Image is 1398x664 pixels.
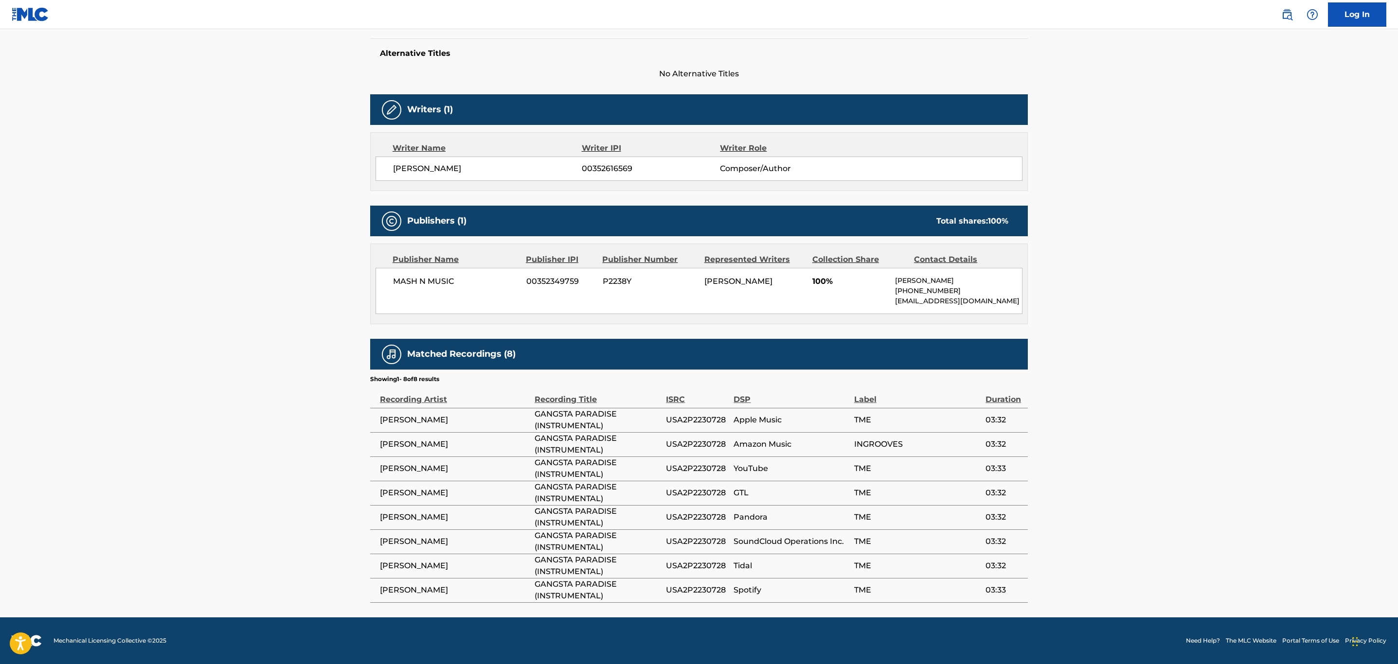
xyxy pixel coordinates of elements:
[666,584,729,596] span: USA2P2230728
[734,384,849,405] div: DSP
[535,530,661,553] span: GANGSTA PARADISE (INSTRUMENTAL)
[854,511,981,523] span: TME
[1328,2,1386,27] a: Log In
[812,254,907,265] div: Collection Share
[380,438,530,450] span: [PERSON_NAME]
[704,254,805,265] div: Represented Writers
[380,463,530,474] span: [PERSON_NAME]
[535,506,661,529] span: GANGSTA PARADISE (INSTRUMENTAL)
[854,487,981,499] span: TME
[1281,9,1293,20] img: search
[720,142,846,154] div: Writer Role
[986,560,1023,572] span: 03:32
[380,536,530,547] span: [PERSON_NAME]
[526,254,595,265] div: Publisher IPI
[734,463,849,474] span: YouTube
[734,487,849,499] span: GTL
[666,414,729,426] span: USA2P2230728
[370,375,439,384] p: Showing 1 - 8 of 8 results
[854,463,981,474] span: TME
[535,408,661,432] span: GANGSTA PARADISE (INSTRUMENTAL)
[914,254,1008,265] div: Contact Details
[407,215,466,227] h5: Publishers (1)
[854,560,981,572] span: TME
[986,487,1023,499] span: 03:32
[535,457,661,480] span: GANGSTA PARADISE (INSTRUMENTAL)
[895,296,1022,306] p: [EMAIL_ADDRESS][DOMAIN_NAME]
[386,215,397,227] img: Publishers
[1277,5,1297,24] a: Public Search
[936,215,1008,227] div: Total shares:
[602,254,697,265] div: Publisher Number
[526,276,595,287] span: 00352349759
[380,414,530,426] span: [PERSON_NAME]
[535,433,661,456] span: GANGSTA PARADISE (INSTRUMENTAL)
[380,49,1018,58] h5: Alternative Titles
[666,438,729,450] span: USA2P2230728
[12,7,49,21] img: MLC Logo
[393,276,519,287] span: MASH N MUSIC
[1345,636,1386,645] a: Privacy Policy
[734,584,849,596] span: Spotify
[734,438,849,450] span: Amazon Music
[734,560,849,572] span: Tidal
[603,276,697,287] span: P2238Y
[1282,636,1339,645] a: Portal Terms of Use
[1303,5,1322,24] div: Help
[535,481,661,505] span: GANGSTA PARADISE (INSTRUMENTAL)
[895,276,1022,286] p: [PERSON_NAME]
[380,487,530,499] span: [PERSON_NAME]
[370,68,1028,80] span: No Alternative Titles
[854,584,981,596] span: TME
[986,511,1023,523] span: 03:32
[535,554,661,577] span: GANGSTA PARADISE (INSTRUMENTAL)
[407,104,453,115] h5: Writers (1)
[386,349,397,360] img: Matched Recordings
[986,536,1023,547] span: 03:32
[393,163,582,175] span: [PERSON_NAME]
[704,277,772,286] span: [PERSON_NAME]
[1349,617,1398,664] iframe: Chat Widget
[380,560,530,572] span: [PERSON_NAME]
[986,384,1023,405] div: Duration
[393,142,582,154] div: Writer Name
[535,384,661,405] div: Recording Title
[854,536,981,547] span: TME
[535,578,661,602] span: GANGSTA PARADISE (INSTRUMENTAL)
[386,104,397,116] img: Writers
[380,511,530,523] span: [PERSON_NAME]
[393,254,519,265] div: Publisher Name
[666,536,729,547] span: USA2P2230728
[380,384,530,405] div: Recording Artist
[582,142,720,154] div: Writer IPI
[1226,636,1276,645] a: The MLC Website
[854,414,981,426] span: TME
[666,511,729,523] span: USA2P2230728
[986,584,1023,596] span: 03:33
[895,286,1022,296] p: [PHONE_NUMBER]
[986,463,1023,474] span: 03:33
[666,487,729,499] span: USA2P2230728
[1352,627,1358,656] div: Drag
[666,560,729,572] span: USA2P2230728
[734,536,849,547] span: SoundCloud Operations Inc.
[854,438,981,450] span: INGROOVES
[734,414,849,426] span: Apple Music
[734,511,849,523] span: Pandora
[986,414,1023,426] span: 03:32
[407,349,516,360] h5: Matched Recordings (8)
[582,163,720,175] span: 00352616569
[1186,636,1220,645] a: Need Help?
[380,584,530,596] span: [PERSON_NAME]
[12,635,42,647] img: logo
[854,384,981,405] div: Label
[720,163,846,175] span: Composer/Author
[666,384,729,405] div: ISRC
[986,438,1023,450] span: 03:32
[54,636,166,645] span: Mechanical Licensing Collective © 2025
[1307,9,1318,20] img: help
[812,276,888,287] span: 100%
[666,463,729,474] span: USA2P2230728
[988,216,1008,226] span: 100 %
